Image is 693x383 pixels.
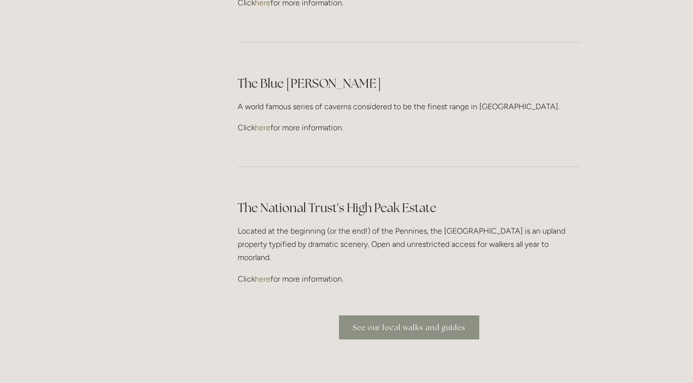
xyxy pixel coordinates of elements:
h2: The National Trust's High Peak Estate [238,199,581,216]
h2: The Blue [PERSON_NAME] [238,75,581,92]
p: Click for more information. [238,272,581,299]
a: here [255,274,270,284]
a: here [255,123,270,132]
p: A world famous series of caverns considered to be the finest range in [GEOGRAPHIC_DATA]. [238,100,581,113]
p: Click for more information. [238,121,581,134]
p: Located at the beginning (or the end!) of the Pennines, the [GEOGRAPHIC_DATA] is an upland proper... [238,224,581,264]
a: See our local walks and guides [339,315,479,339]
